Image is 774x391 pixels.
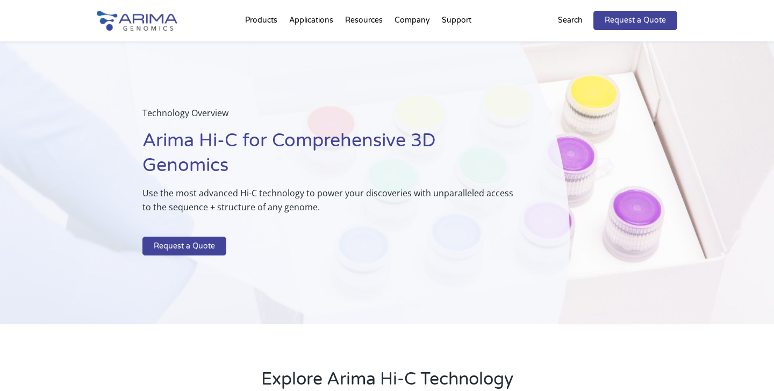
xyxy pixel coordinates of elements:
[593,11,677,30] a: Request a Quote
[558,13,583,27] p: Search
[142,237,226,256] a: Request a Quote
[142,129,516,186] h1: Arima Hi-C for Comprehensive 3D Genomics
[97,11,177,31] img: Arima-Genomics-logo
[142,186,516,223] p: Use the most advanced Hi-C technology to power your discoveries with unparalleled access to the s...
[142,106,516,129] p: Technology Overview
